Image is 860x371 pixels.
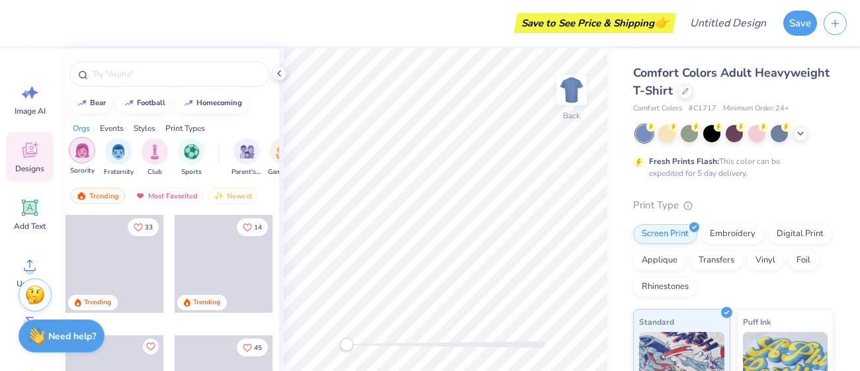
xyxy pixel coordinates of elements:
button: filter button [232,138,262,177]
button: filter button [142,138,168,177]
div: Styles [134,122,155,134]
div: Trending [193,298,220,308]
button: football [116,93,171,113]
span: Image AI [15,106,46,116]
img: Sports Image [184,144,199,159]
img: newest.gif [214,191,224,200]
span: Standard [639,315,674,329]
span: Sports [181,167,202,177]
div: Rhinestones [633,277,697,297]
img: Game Day Image [276,144,291,159]
img: Back [558,77,585,103]
img: trend_line.gif [77,99,87,107]
div: Most Favorited [129,188,204,204]
div: filter for Sports [178,138,204,177]
span: Club [148,167,162,177]
div: Newest [208,188,258,204]
div: bear [90,99,106,106]
img: Fraternity Image [111,144,126,159]
div: filter for Club [142,138,168,177]
div: Vinyl [747,251,784,270]
div: Trending [84,298,111,308]
div: Applique [633,251,686,270]
div: filter for Sorority [69,137,95,176]
div: Orgs [73,122,90,134]
span: 45 [254,345,262,351]
div: Accessibility label [340,338,353,351]
button: filter button [104,138,134,177]
span: Upload [17,278,43,289]
button: filter button [178,138,204,177]
div: Screen Print [633,224,697,244]
div: Print Types [165,122,205,134]
img: Club Image [148,144,162,159]
button: bear [69,93,112,113]
button: Like [143,339,159,354]
div: Save to See Price & Shipping [517,13,673,33]
div: Embroidery [701,224,764,244]
span: 33 [145,224,153,231]
button: Save [783,11,817,36]
div: filter for Parent's Weekend [232,138,262,177]
span: Designs [15,163,44,174]
img: trending.gif [76,191,87,200]
span: 14 [254,224,262,231]
span: # C1717 [689,103,716,114]
div: Foil [788,251,819,270]
img: Sorority Image [75,143,90,158]
input: Try "Alpha" [91,67,261,81]
div: Transfers [690,251,743,270]
div: Print Type [633,198,834,213]
button: homecoming [176,93,248,113]
button: Like [237,339,268,356]
div: homecoming [196,99,242,106]
div: Trending [70,188,125,204]
button: filter button [69,138,95,177]
img: trend_line.gif [124,99,134,107]
span: Comfort Colors Adult Heavyweight T-Shirt [633,65,830,99]
img: most_fav.gif [135,191,146,200]
strong: Fresh Prints Flash: [649,156,719,167]
span: Comfort Colors [633,103,682,114]
span: Add Text [14,221,46,231]
img: Parent's Weekend Image [239,144,255,159]
span: Sorority [70,166,95,176]
div: Digital Print [768,224,832,244]
span: Fraternity [104,167,134,177]
input: Untitled Design [679,10,777,36]
div: filter for Game Day [268,138,298,177]
span: 👉 [654,15,669,30]
button: Like [128,218,159,236]
div: filter for Fraternity [104,138,134,177]
span: Minimum Order: 24 + [723,103,789,114]
img: trend_line.gif [183,99,194,107]
span: Game Day [268,167,298,177]
button: filter button [268,138,298,177]
div: football [137,99,165,106]
div: This color can be expedited for 5 day delivery. [649,155,812,179]
div: Back [563,110,580,122]
span: Puff Ink [743,315,771,329]
button: Like [237,218,268,236]
div: Events [100,122,124,134]
span: Parent's Weekend [232,167,262,177]
strong: Need help? [48,330,96,343]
